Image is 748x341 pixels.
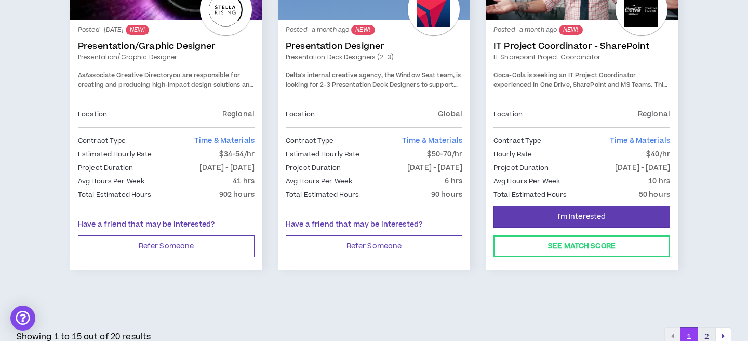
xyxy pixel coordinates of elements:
[493,162,549,174] p: Project Duration
[286,109,315,120] p: Location
[610,136,670,146] span: Time & Materials
[559,25,582,35] sup: NEW!
[427,149,462,160] p: $50-70/hr
[646,149,670,160] p: $40/hr
[493,53,670,62] a: IT Sharepoint Project Coordinator
[286,41,462,51] a: Presentation Designer
[78,189,152,201] p: Total Estimated Hours
[493,41,670,51] a: IT Project Coordinator - SharePoint
[78,219,255,230] p: Have a friend that may be interested?
[493,149,532,160] p: Hourly Rate
[78,109,107,120] p: Location
[493,176,560,187] p: Avg Hours Per Week
[199,162,255,174] p: [DATE] - [DATE]
[438,109,462,120] p: Global
[78,176,144,187] p: Avg Hours Per Week
[445,176,462,187] p: 6 hrs
[286,189,359,201] p: Total Estimated Hours
[126,25,149,35] sup: NEW!
[286,235,462,257] button: Refer Someone
[194,136,255,146] span: Time & Materials
[286,219,462,230] p: Have a friend that may be interested?
[493,109,523,120] p: Location
[351,25,375,35] sup: NEW!
[493,25,670,35] p: Posted - a month ago
[78,41,255,51] a: Presentation/Graphic Designer
[78,235,255,257] button: Refer Someone
[615,162,670,174] p: [DATE] - [DATE]
[78,162,133,174] p: Project Duration
[286,71,461,108] span: Delta's internal creative agency, the Window Seat team, is looking for 2-3 Presentation Deck Desi...
[286,162,341,174] p: Project Duration
[493,206,670,228] button: I'm Interested
[493,71,667,116] span: Coca-Cola is seeking an IT Project Coordinator experienced in One Drive, SharePoint and MS Teams....
[78,135,126,147] p: Contract Type
[78,25,255,35] p: Posted - [DATE]
[493,235,670,257] button: See Match Score
[431,189,462,201] p: 90 hours
[286,25,462,35] p: Posted - a month ago
[219,149,255,160] p: $34-54/hr
[219,189,255,201] p: 902 hours
[85,71,169,80] strong: Associate Creative Director
[402,136,462,146] span: Time & Materials
[407,162,462,174] p: [DATE] - [DATE]
[222,109,255,120] p: Regional
[78,71,85,80] span: As
[286,149,360,160] p: Estimated Hourly Rate
[78,53,255,62] a: Presentation/Graphic Designer
[233,176,255,187] p: 41 hrs
[286,53,462,62] a: Presentation Deck Designers (2-3)
[558,212,606,222] span: I'm Interested
[78,149,152,160] p: Estimated Hourly Rate
[638,109,670,120] p: Regional
[493,189,567,201] p: Total Estimated Hours
[286,176,352,187] p: Avg Hours Per Week
[639,189,670,201] p: 50 hours
[10,306,35,331] div: Open Intercom Messenger
[648,176,670,187] p: 10 hrs
[493,135,542,147] p: Contract Type
[286,135,334,147] p: Contract Type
